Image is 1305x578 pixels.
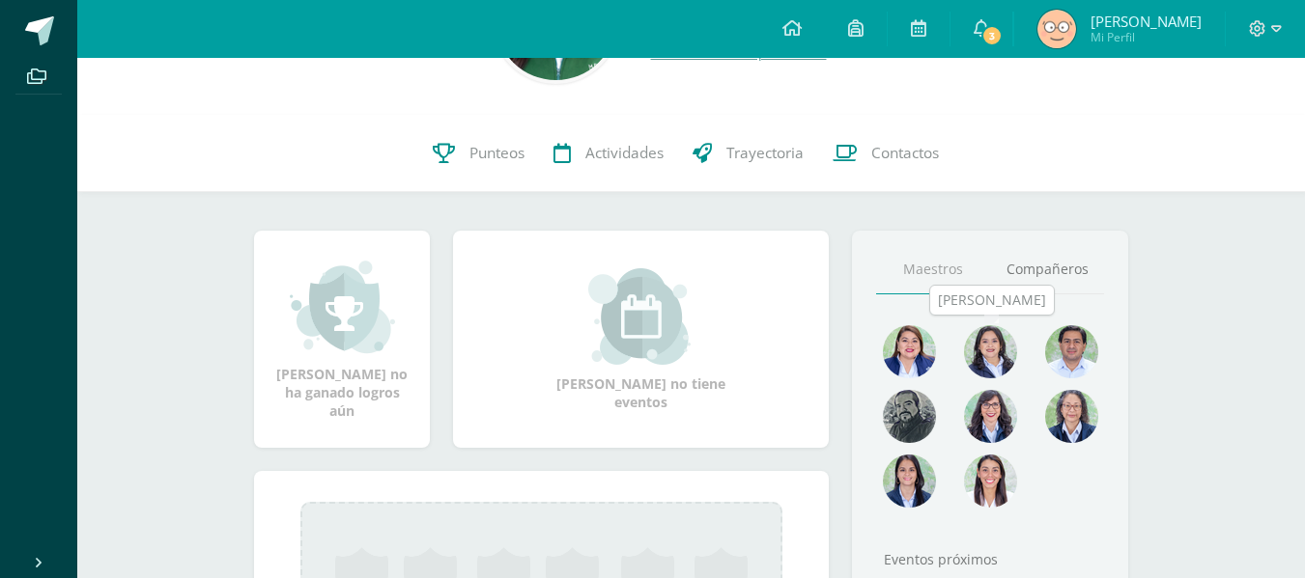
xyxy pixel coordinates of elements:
img: 135afc2e3c36cc19cf7f4a6ffd4441d1.png [883,325,936,378]
span: Punteos [469,143,525,163]
a: Compañeros [990,245,1104,294]
img: 68491b968eaf45af92dd3338bd9092c6.png [1045,390,1098,443]
a: Contactos [818,115,953,192]
span: [PERSON_NAME] [1091,12,1202,31]
img: d4e0c534ae446c0d00535d3bb96704e9.png [883,454,936,508]
span: Contactos [871,143,939,163]
img: 45e5189d4be9c73150df86acb3c68ab9.png [964,325,1017,378]
img: b1da893d1b21f2b9f45fcdf5240f8abd.png [964,390,1017,443]
a: Maestros [876,245,990,294]
img: 4179e05c207095638826b52d0d6e7b97.png [883,390,936,443]
span: Trayectoria [726,143,804,163]
span: Actividades [585,143,664,163]
img: event_small.png [588,268,694,365]
a: Trayectoria [678,115,818,192]
div: [PERSON_NAME] no ha ganado logros aún [273,259,411,420]
img: 1e7bfa517bf798cc96a9d855bf172288.png [1045,325,1098,378]
div: [PERSON_NAME] no tiene eventos [545,268,738,411]
img: achievement_small.png [290,259,395,355]
span: 3 [981,25,1003,46]
a: Punteos [418,115,539,192]
a: Actividades [539,115,678,192]
img: 7775765ac5b93ea7f316c0cc7e2e0b98.png [1037,10,1076,48]
img: 38d188cc98c34aa903096de2d1c9671e.png [964,454,1017,508]
div: [PERSON_NAME] [938,290,1046,310]
span: Mi Perfil [1091,29,1202,45]
div: Eventos próximos [876,550,1104,568]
